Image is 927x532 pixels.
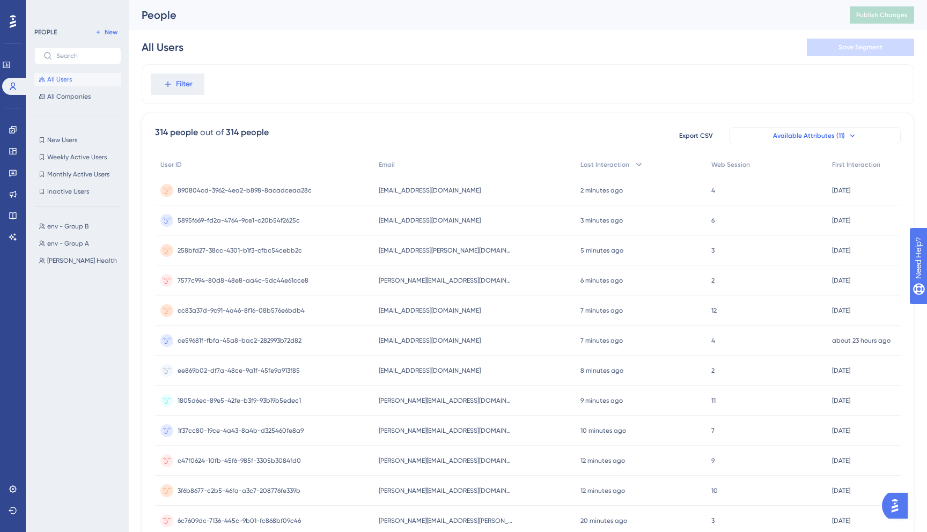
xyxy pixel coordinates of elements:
[379,366,481,375] span: [EMAIL_ADDRESS][DOMAIN_NAME]
[580,307,623,314] time: 7 minutes ago
[669,127,723,144] button: Export CSV
[34,73,121,86] button: All Users
[679,131,713,140] span: Export CSV
[850,6,914,24] button: Publish Changes
[178,246,302,255] span: 258bfd27-38cc-4301-b1f3-cfbc54cebb2c
[178,186,312,195] span: 890804cd-3962-4ea2-b898-8acadceaa28c
[773,131,845,140] span: Available Attributes (11)
[580,457,625,464] time: 12 minutes ago
[142,8,823,23] div: People
[832,337,891,344] time: about 23 hours ago
[178,366,300,375] span: ee869b02-df7a-48ce-9a1f-45fe9a913f85
[34,90,121,103] button: All Companies
[580,277,623,284] time: 6 minutes ago
[25,3,67,16] span: Need Help?
[580,247,623,254] time: 5 minutes ago
[47,222,89,231] span: env - Group B
[379,486,513,495] span: [PERSON_NAME][EMAIL_ADDRESS][DOMAIN_NAME]
[882,490,914,522] iframe: UserGuiding AI Assistant Launcher
[91,26,121,39] button: New
[56,52,112,60] input: Search
[34,28,57,36] div: PEOPLE
[711,246,715,255] span: 3
[34,134,121,146] button: New Users
[729,127,901,144] button: Available Attributes (11)
[832,187,850,194] time: [DATE]
[856,11,908,19] span: Publish Changes
[178,306,305,315] span: cc83a37d-9c91-4a46-8f16-08b576e6bdb4
[711,160,750,169] span: Web Session
[178,216,300,225] span: 5895f669-fd2a-4764-9ce1-c20b54f2625c
[832,427,850,434] time: [DATE]
[711,426,715,435] span: 7
[178,456,301,465] span: c47f0624-10fb-45f6-985f-3305b3084fd0
[379,426,513,435] span: [PERSON_NAME][EMAIL_ADDRESS][DOMAIN_NAME]
[711,216,715,225] span: 6
[832,397,850,404] time: [DATE]
[379,246,513,255] span: [EMAIL_ADDRESS][PERSON_NAME][DOMAIN_NAME]
[838,43,882,51] span: Save Segment
[47,136,77,144] span: New Users
[47,187,89,196] span: Inactive Users
[832,307,850,314] time: [DATE]
[832,160,880,169] span: First Interaction
[379,216,481,225] span: [EMAIL_ADDRESS][DOMAIN_NAME]
[34,185,121,198] button: Inactive Users
[580,160,629,169] span: Last Interaction
[807,39,914,56] button: Save Segment
[151,73,204,95] button: Filter
[711,276,715,285] span: 2
[580,517,627,524] time: 20 minutes ago
[47,153,107,161] span: Weekly Active Users
[379,336,481,345] span: [EMAIL_ADDRESS][DOMAIN_NAME]
[47,75,72,84] span: All Users
[379,160,395,169] span: Email
[711,186,715,195] span: 4
[47,239,89,248] span: env - Group A
[580,187,623,194] time: 2 minutes ago
[226,126,269,139] div: 314 people
[379,516,513,525] span: [PERSON_NAME][EMAIL_ADDRESS][PERSON_NAME][DOMAIN_NAME]
[178,396,301,405] span: 1805d6ec-89e5-42fe-b3f9-93b19b5edec1
[711,306,717,315] span: 12
[832,457,850,464] time: [DATE]
[34,168,121,181] button: Monthly Active Users
[580,397,623,404] time: 9 minutes ago
[379,306,481,315] span: [EMAIL_ADDRESS][DOMAIN_NAME]
[34,254,128,267] button: [PERSON_NAME] Health
[832,217,850,224] time: [DATE]
[379,186,481,195] span: [EMAIL_ADDRESS][DOMAIN_NAME]
[379,396,513,405] span: [PERSON_NAME][EMAIL_ADDRESS][DOMAIN_NAME]
[34,220,128,233] button: env - Group B
[580,487,625,494] time: 12 minutes ago
[142,40,183,55] div: All Users
[178,426,304,435] span: 1f37cc80-19ce-4a43-8a4b-d325460fe8a9
[711,516,715,525] span: 3
[580,337,623,344] time: 7 minutes ago
[580,367,623,374] time: 8 minutes ago
[178,276,308,285] span: 7577c994-80d8-48e8-aa4c-5dc44e61cce8
[711,336,715,345] span: 4
[178,336,301,345] span: ce59681f-fbfa-45a8-bac2-282993b72d82
[47,256,117,265] span: [PERSON_NAME] Health
[832,277,850,284] time: [DATE]
[580,217,623,224] time: 3 minutes ago
[178,486,300,495] span: 3f6b8677-c2b5-46fa-a3c7-208776fe339b
[105,28,117,36] span: New
[379,276,513,285] span: [PERSON_NAME][EMAIL_ADDRESS][DOMAIN_NAME]
[379,456,513,465] span: [PERSON_NAME][EMAIL_ADDRESS][DOMAIN_NAME]
[160,160,182,169] span: User ID
[711,456,715,465] span: 9
[176,78,193,91] span: Filter
[832,367,850,374] time: [DATE]
[34,151,121,164] button: Weekly Active Users
[200,126,224,139] div: out of
[832,517,850,524] time: [DATE]
[832,247,850,254] time: [DATE]
[711,366,715,375] span: 2
[178,516,301,525] span: 6c7609dc-7136-445c-9b01-fc868bf09c46
[711,486,718,495] span: 10
[580,427,626,434] time: 10 minutes ago
[47,92,91,101] span: All Companies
